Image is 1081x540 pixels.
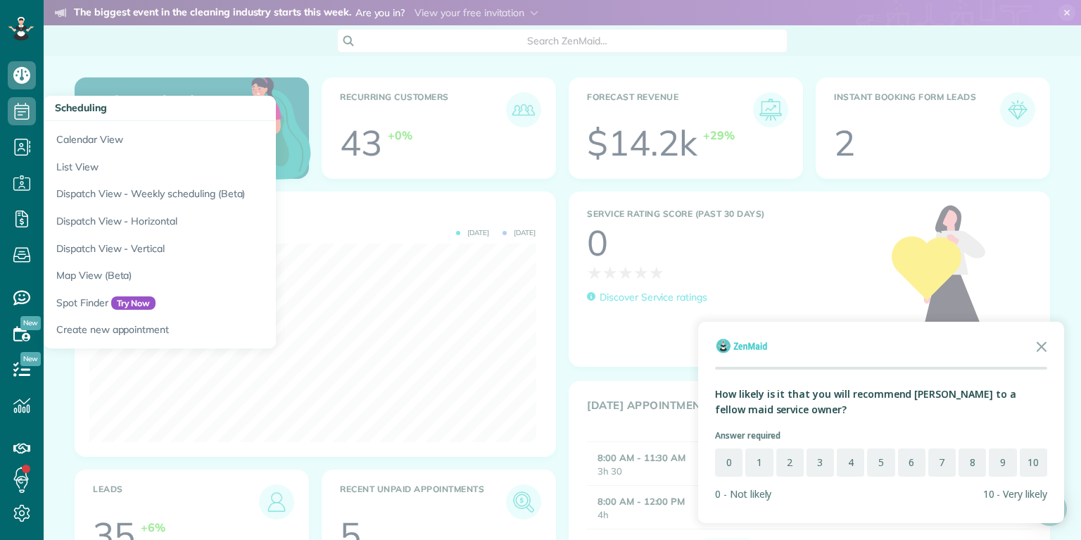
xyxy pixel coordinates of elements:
a: Spot FinderTry Now [44,289,396,317]
span: New [20,352,41,366]
button: 1 [745,448,773,477]
button: 10 [1020,448,1047,477]
a: Calendar View [44,121,396,153]
a: List View [44,153,396,181]
button: 8 [959,448,986,477]
div: How likely is it that you will recommend [PERSON_NAME] to a fellow maid service owner? [715,387,1047,417]
button: 0 [715,448,742,477]
button: 3 [807,448,834,477]
span: Try Now [111,296,156,310]
a: Dispatch View - Vertical [44,235,396,263]
a: Dispatch View - Horizontal [44,208,396,235]
div: Survey [698,322,1064,523]
button: 7 [928,448,956,477]
a: Create new appointment [44,316,396,349]
button: Close the survey [1028,332,1056,360]
div: 10 - Very likely [983,488,1047,501]
a: Map View (Beta) [44,262,396,289]
div: 0 - Not likely [715,488,771,501]
button: 9 [989,448,1016,477]
button: 2 [776,448,804,477]
button: 5 [867,448,894,477]
button: 6 [898,448,925,477]
img: Company logo [715,337,769,354]
a: Dispatch View - Weekly scheduling (Beta) [44,180,396,208]
p: Answer required [715,429,1047,443]
span: Scheduling [55,101,107,114]
button: 4 [837,448,864,477]
span: New [20,316,41,330]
